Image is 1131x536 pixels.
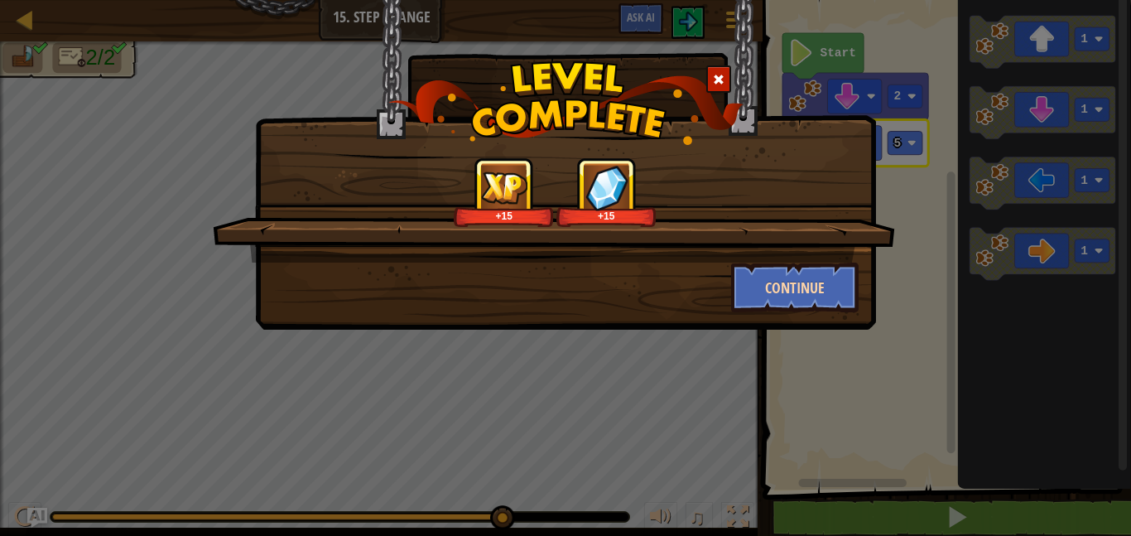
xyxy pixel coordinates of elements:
div: +15 [457,210,551,222]
button: Continue [731,263,859,312]
img: reward_icon_gems.png [585,165,628,210]
img: reward_icon_xp.png [481,171,527,204]
div: +15 [560,210,653,222]
img: level_complete.png [388,61,744,145]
